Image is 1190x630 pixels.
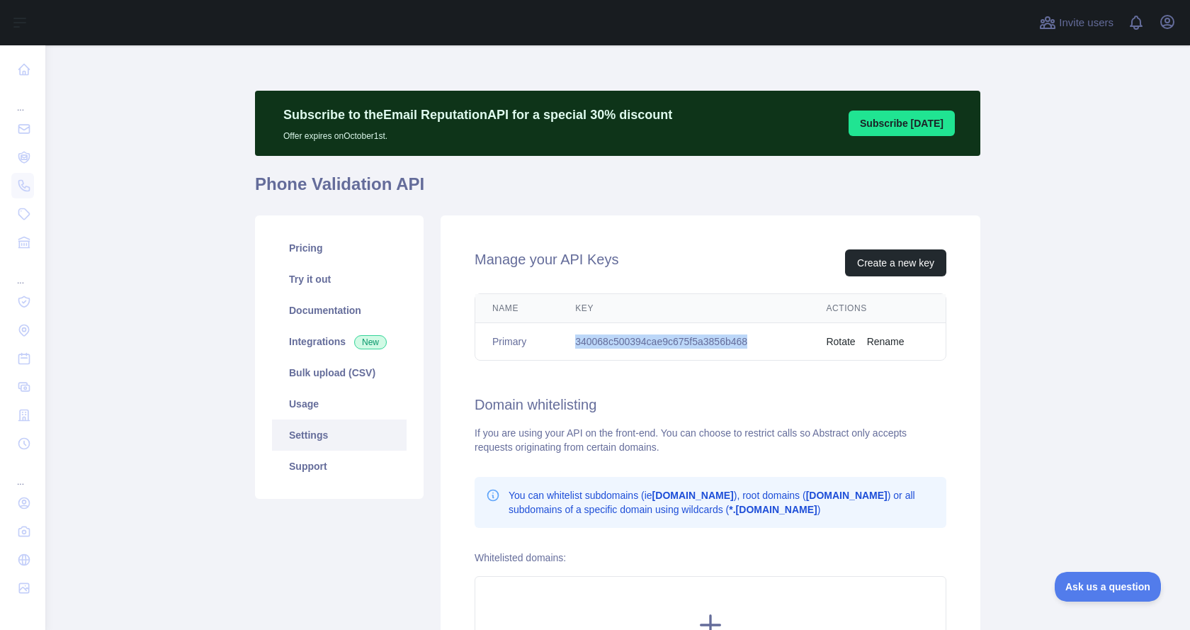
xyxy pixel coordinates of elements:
a: Settings [272,420,407,451]
th: Actions [809,294,946,323]
iframe: Toggle Customer Support [1055,572,1162,602]
a: Usage [272,388,407,420]
button: Rename [867,334,905,349]
h2: Domain whitelisting [475,395,946,415]
div: If you are using your API on the front-end. You can choose to restrict calls so Abstract only acc... [475,426,946,454]
td: Primary [475,323,558,361]
button: Subscribe [DATE] [849,111,955,136]
button: Invite users [1036,11,1116,34]
a: Try it out [272,264,407,295]
p: Offer expires on October 1st. [283,125,672,142]
p: Subscribe to the Email Reputation API for a special 30 % discount [283,105,672,125]
h1: Phone Validation API [255,173,980,207]
button: Create a new key [845,249,946,276]
div: ... [11,85,34,113]
a: Pricing [272,232,407,264]
th: Name [475,294,558,323]
b: [DOMAIN_NAME] [652,490,734,501]
div: ... [11,258,34,286]
label: Whitelisted domains: [475,552,566,563]
h2: Manage your API Keys [475,249,618,276]
b: [DOMAIN_NAME] [806,490,888,501]
button: Rotate [826,334,855,349]
span: New [354,335,387,349]
a: Documentation [272,295,407,326]
a: Integrations New [272,326,407,357]
a: Support [272,451,407,482]
b: *.[DOMAIN_NAME] [729,504,817,515]
th: Key [558,294,809,323]
td: 340068c500394cae9c675f5a3856b468 [558,323,809,361]
div: ... [11,459,34,488]
a: Bulk upload (CSV) [272,357,407,388]
p: You can whitelist subdomains (ie ), root domains ( ) or all subdomains of a specific domain using... [509,488,935,517]
span: Invite users [1059,15,1113,31]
